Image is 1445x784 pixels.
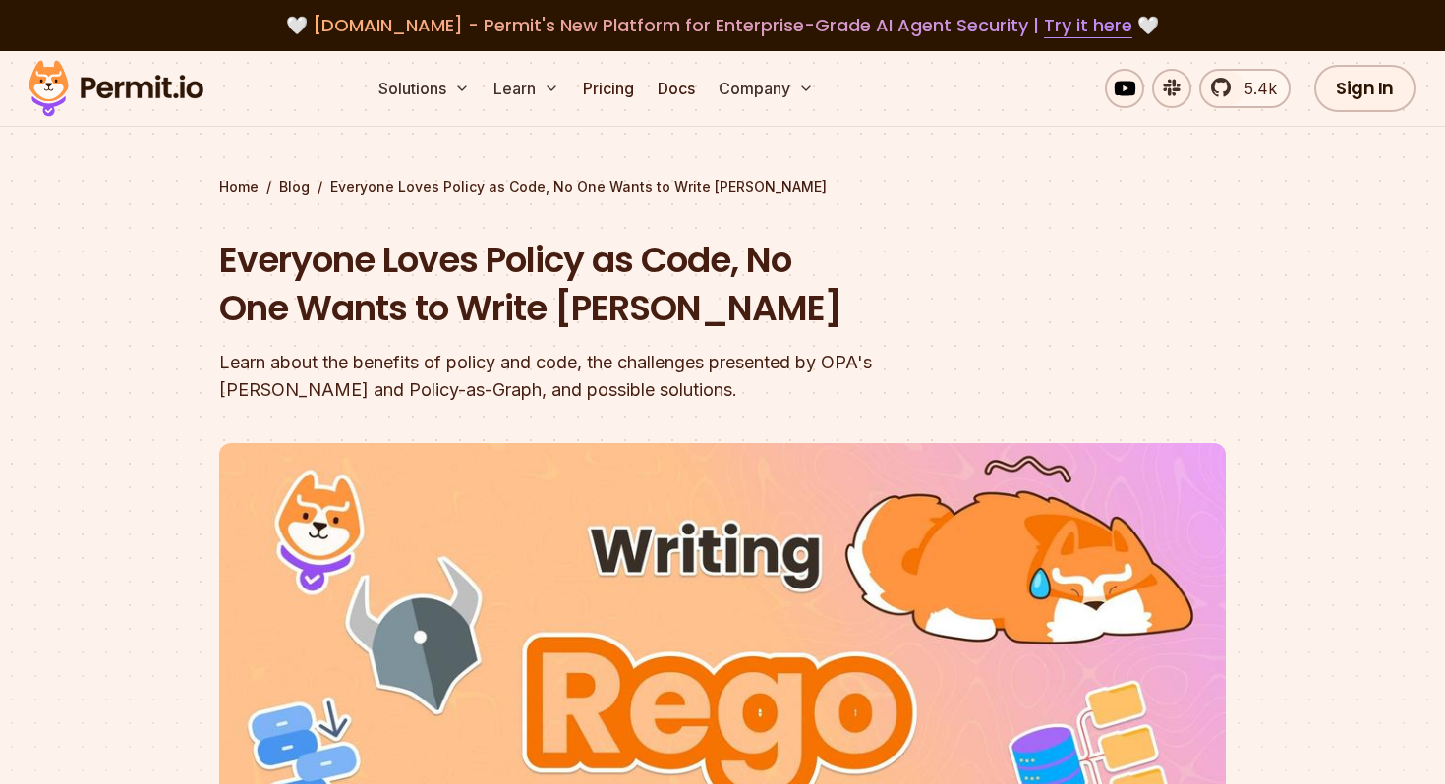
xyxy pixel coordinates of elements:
[1233,77,1277,100] span: 5.4k
[313,13,1132,37] span: [DOMAIN_NAME] - Permit's New Platform for Enterprise-Grade AI Agent Security |
[1199,69,1291,108] a: 5.4k
[575,69,642,108] a: Pricing
[1044,13,1132,38] a: Try it here
[1314,65,1416,112] a: Sign In
[20,55,212,122] img: Permit logo
[371,69,478,108] button: Solutions
[486,69,567,108] button: Learn
[47,12,1398,39] div: 🤍 🤍
[711,69,822,108] button: Company
[279,177,310,196] a: Blog
[219,177,1226,196] div: / /
[650,69,703,108] a: Docs
[219,236,974,333] h1: Everyone Loves Policy as Code, No One Wants to Write [PERSON_NAME]
[219,349,974,404] div: Learn about the benefits of policy and code, the challenges presented by OPA's [PERSON_NAME] and ...
[219,177,259,196] a: Home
